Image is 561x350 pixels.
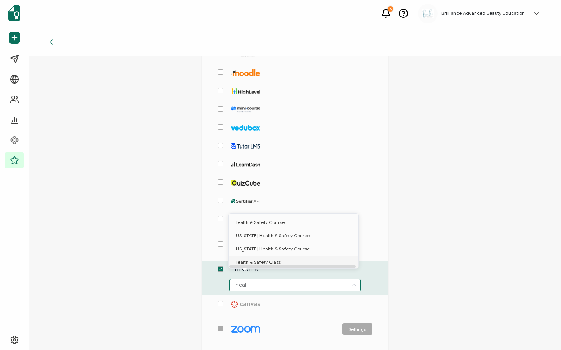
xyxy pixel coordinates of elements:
[422,9,434,19] img: a2bf8c6c-3aba-43b4-8354-ecfc29676cf6.jpg
[231,106,260,113] img: mcg-logo.png
[235,216,285,229] span: Health & Safety Course
[229,279,361,291] input: Select content
[231,180,260,185] img: quizcube.png
[235,229,310,242] span: [US_STATE] Health & Safety Course
[231,326,260,332] img: zoom.svg
[231,69,260,76] img: moodle.png
[235,242,310,255] span: [US_STATE] Health & Safety Course
[235,255,281,269] span: Health & Safety Class
[231,125,260,131] img: vedubox-logo.png
[231,301,260,308] img: canvas.png
[231,162,260,167] img: learndash-logo.png
[231,199,260,203] img: sertifier-api.svg
[231,88,260,94] img: high-level.png
[8,5,20,21] img: sertifier-logomark-colored.svg
[441,10,525,16] h5: Brilliance Advanced Beauty Education
[342,323,372,335] button: Settings
[231,143,260,149] img: tutor-logo.png
[231,267,260,272] img: thinkific.svg
[388,6,393,12] div: 6
[522,313,561,350] iframe: Chat Widget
